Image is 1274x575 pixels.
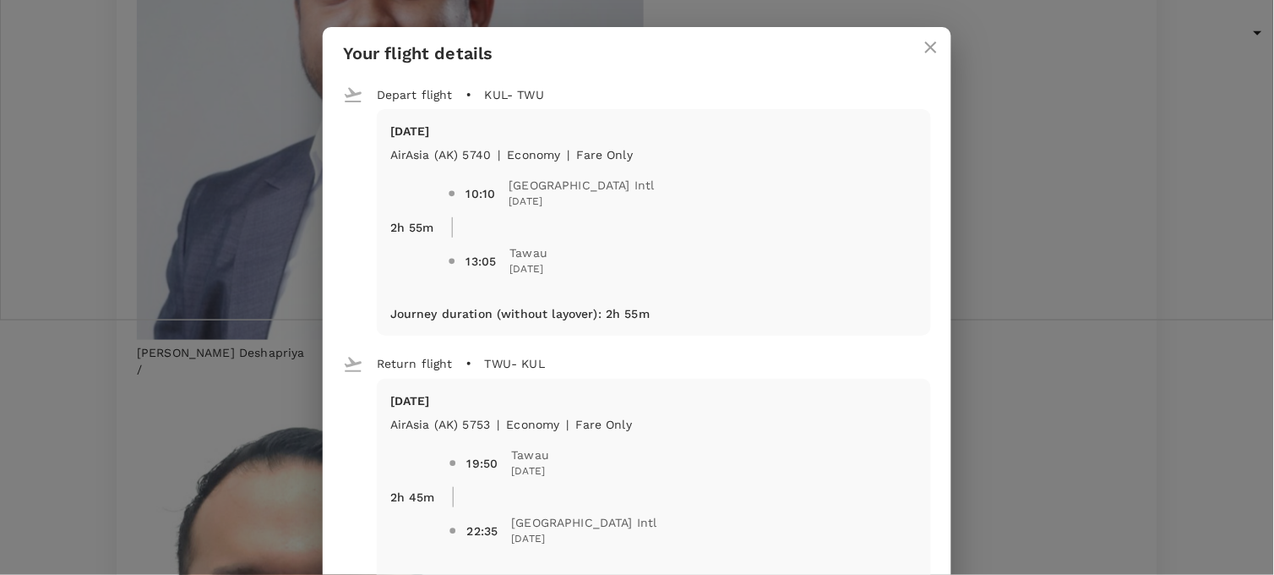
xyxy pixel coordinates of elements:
[911,27,951,68] button: close
[577,146,633,163] p: Fare Only
[512,531,657,548] span: [DATE]
[567,418,569,431] span: |
[497,418,499,431] span: |
[377,355,453,372] p: Return flight
[390,123,917,140] p: [DATE]
[390,305,650,322] p: Journey duration (without layover) : 2h 55m
[498,148,500,162] span: |
[343,41,931,66] p: Your flight details
[390,146,492,163] p: AirAsia (AK) 5740
[512,514,657,531] span: [GEOGRAPHIC_DATA] Intl
[512,463,550,480] span: [DATE]
[510,261,548,278] span: [DATE]
[390,219,434,236] p: 2h 55m
[466,185,496,202] div: 10:10
[508,146,561,163] p: economy
[509,177,655,194] span: [GEOGRAPHIC_DATA] Intl
[390,392,917,409] p: [DATE]
[568,148,570,162] span: |
[507,416,560,433] p: economy
[467,523,498,539] div: 22:35
[390,416,491,433] p: AirAsia (AK) 5753
[509,194,655,211] span: [DATE]
[512,446,550,463] span: Tawau
[467,455,498,472] div: 19:50
[466,253,497,270] div: 13:05
[485,355,545,372] p: TWU - KUL
[510,244,548,261] span: Tawau
[377,86,453,103] p: Depart flight
[485,86,544,103] p: KUL - TWU
[390,489,435,506] p: 2h 45m
[576,416,632,433] p: Fare Only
